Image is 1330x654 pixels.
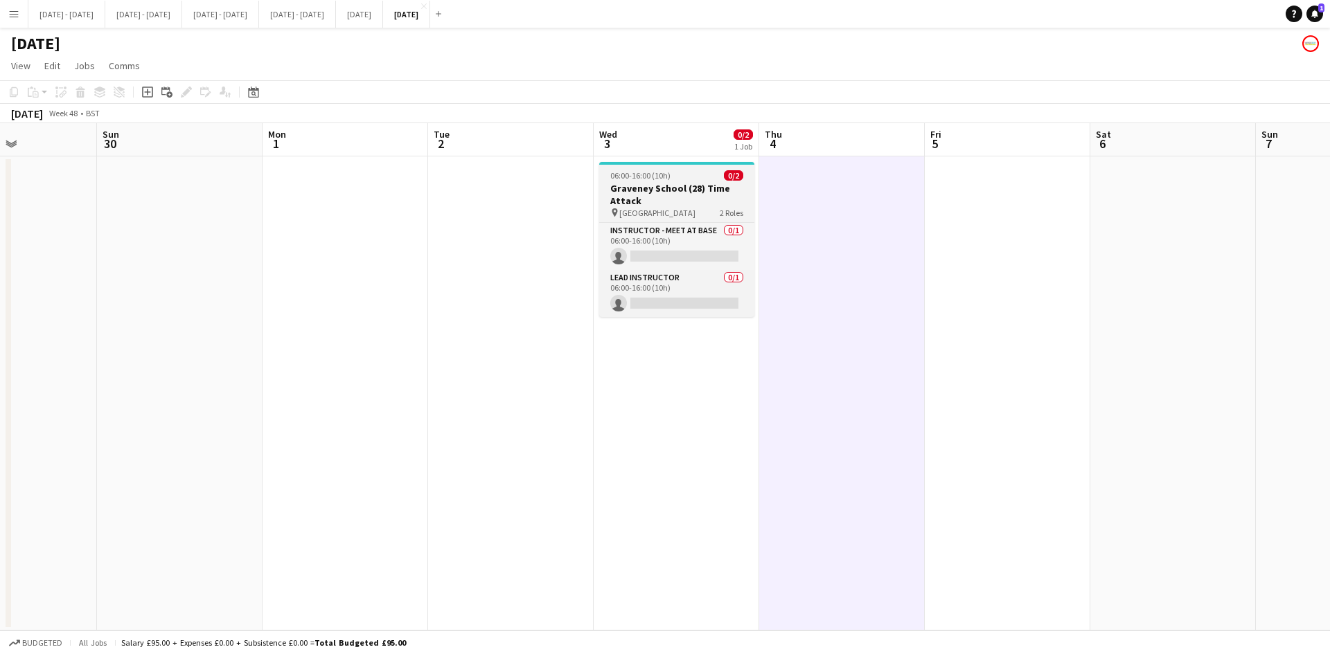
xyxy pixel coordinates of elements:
button: [DATE] - [DATE] [28,1,105,28]
span: Wed [599,128,617,140]
span: 2 [432,136,450,152]
span: 1 [266,136,286,152]
span: Total Budgeted £95.00 [314,637,406,648]
span: Sat [1096,128,1111,140]
div: 1 Job [734,141,752,152]
span: Mon [268,128,286,140]
span: Sun [1261,128,1278,140]
app-user-avatar: Programmes & Operations [1302,35,1319,52]
span: 2 Roles [720,208,743,218]
span: Tue [434,128,450,140]
a: 1 [1306,6,1323,22]
span: 5 [928,136,941,152]
span: 7 [1259,136,1278,152]
button: Budgeted [7,635,64,651]
span: Thu [765,128,782,140]
span: 3 [597,136,617,152]
span: All jobs [76,637,109,648]
span: Edit [44,60,60,72]
span: 0/2 [724,170,743,181]
a: Edit [39,57,66,75]
span: Jobs [74,60,95,72]
button: [DATE] - [DATE] [105,1,182,28]
span: View [11,60,30,72]
span: 06:00-16:00 (10h) [610,170,671,181]
button: [DATE] - [DATE] [182,1,259,28]
span: 30 [100,136,119,152]
span: Fri [930,128,941,140]
span: 1 [1318,3,1324,12]
span: [GEOGRAPHIC_DATA] [619,208,695,218]
span: 6 [1094,136,1111,152]
span: Budgeted [22,638,62,648]
a: Jobs [69,57,100,75]
span: 0/2 [734,129,753,140]
a: View [6,57,36,75]
app-job-card: 06:00-16:00 (10h)0/2Graveney School (28) Time Attack [GEOGRAPHIC_DATA]2 RolesInstructor - Meet at... [599,162,754,317]
button: [DATE] - [DATE] [259,1,336,28]
app-card-role: Lead Instructor0/106:00-16:00 (10h) [599,270,754,317]
span: Comms [109,60,140,72]
div: Salary £95.00 + Expenses £0.00 + Subsistence £0.00 = [121,637,406,648]
h3: Graveney School (28) Time Attack [599,182,754,207]
div: [DATE] [11,107,43,120]
app-card-role: Instructor - Meet at Base0/106:00-16:00 (10h) [599,223,754,270]
button: [DATE] [383,1,430,28]
button: [DATE] [336,1,383,28]
span: 4 [763,136,782,152]
span: Sun [103,128,119,140]
h1: [DATE] [11,33,60,54]
a: Comms [103,57,145,75]
span: Week 48 [46,108,80,118]
div: BST [86,108,100,118]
